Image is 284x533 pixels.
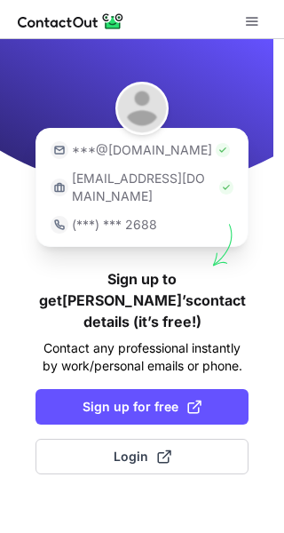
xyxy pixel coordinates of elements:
[72,170,216,205] p: [EMAIL_ADDRESS][DOMAIN_NAME]
[18,11,124,32] img: ContactOut v5.3.10
[83,398,201,416] span: Sign up for free
[35,389,248,425] button: Sign up for free
[35,339,248,375] p: Contact any professional instantly by work/personal emails or phone.
[216,143,230,157] img: Check Icon
[72,141,212,159] p: ***@[DOMAIN_NAME]
[35,268,248,332] h1: Sign up to get [PERSON_NAME]’s contact details (it’s free!)
[51,141,68,159] img: https://contactout.com/extension/app/static/media/login-email-icon.f64bce713bb5cd1896fef81aa7b14a...
[51,216,68,234] img: https://contactout.com/extension/app/static/media/login-phone-icon.bacfcb865e29de816d437549d7f4cb...
[51,179,68,196] img: https://contactout.com/extension/app/static/media/login-work-icon.638a5007170bc45168077fde17b29a1...
[219,180,233,195] img: Check Icon
[35,439,248,474] button: Login
[114,448,171,465] span: Login
[115,82,169,135] img: Jason Loughran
